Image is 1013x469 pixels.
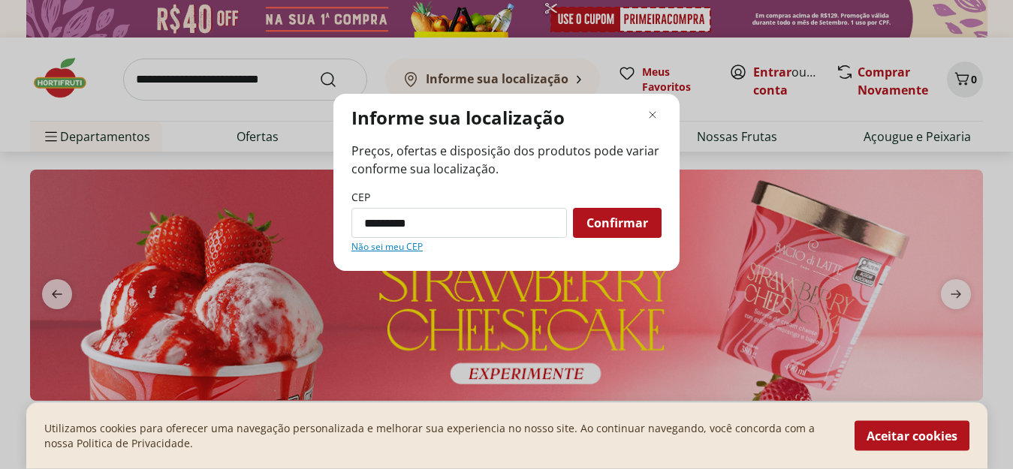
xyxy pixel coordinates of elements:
[351,190,370,205] label: CEP
[644,106,662,124] button: Fechar modal de regionalização
[351,106,565,130] p: Informe sua localização
[351,142,662,178] span: Preços, ofertas e disposição dos produtos pode variar conforme sua localização.
[351,241,423,253] a: Não sei meu CEP
[855,421,969,451] button: Aceitar cookies
[44,421,837,451] p: Utilizamos cookies para oferecer uma navegação personalizada e melhorar sua experiencia no nosso ...
[586,217,648,229] span: Confirmar
[573,208,662,238] button: Confirmar
[333,94,680,271] div: Modal de regionalização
